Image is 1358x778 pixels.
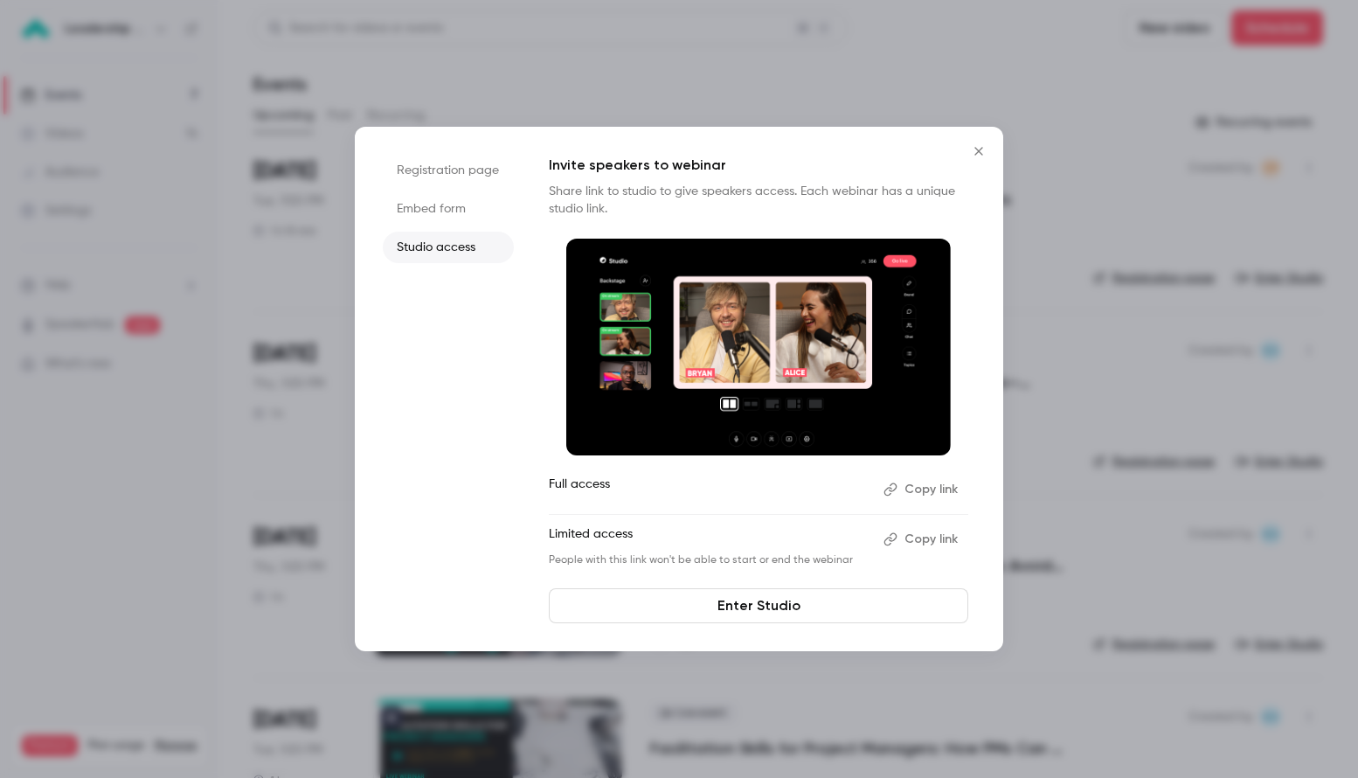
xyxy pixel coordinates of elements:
li: Registration page [383,155,514,186]
button: Close [961,134,996,169]
li: Studio access [383,232,514,263]
a: Enter Studio [549,588,968,623]
li: Embed form [383,193,514,225]
p: Full access [549,476,870,504]
button: Copy link [876,476,968,504]
p: Share link to studio to give speakers access. Each webinar has a unique studio link. [549,183,968,218]
img: Invite speakers to webinar [566,239,951,455]
button: Copy link [876,525,968,553]
p: Invite speakers to webinar [549,155,968,176]
p: Limited access [549,525,870,553]
p: People with this link won't be able to start or end the webinar [549,553,870,567]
